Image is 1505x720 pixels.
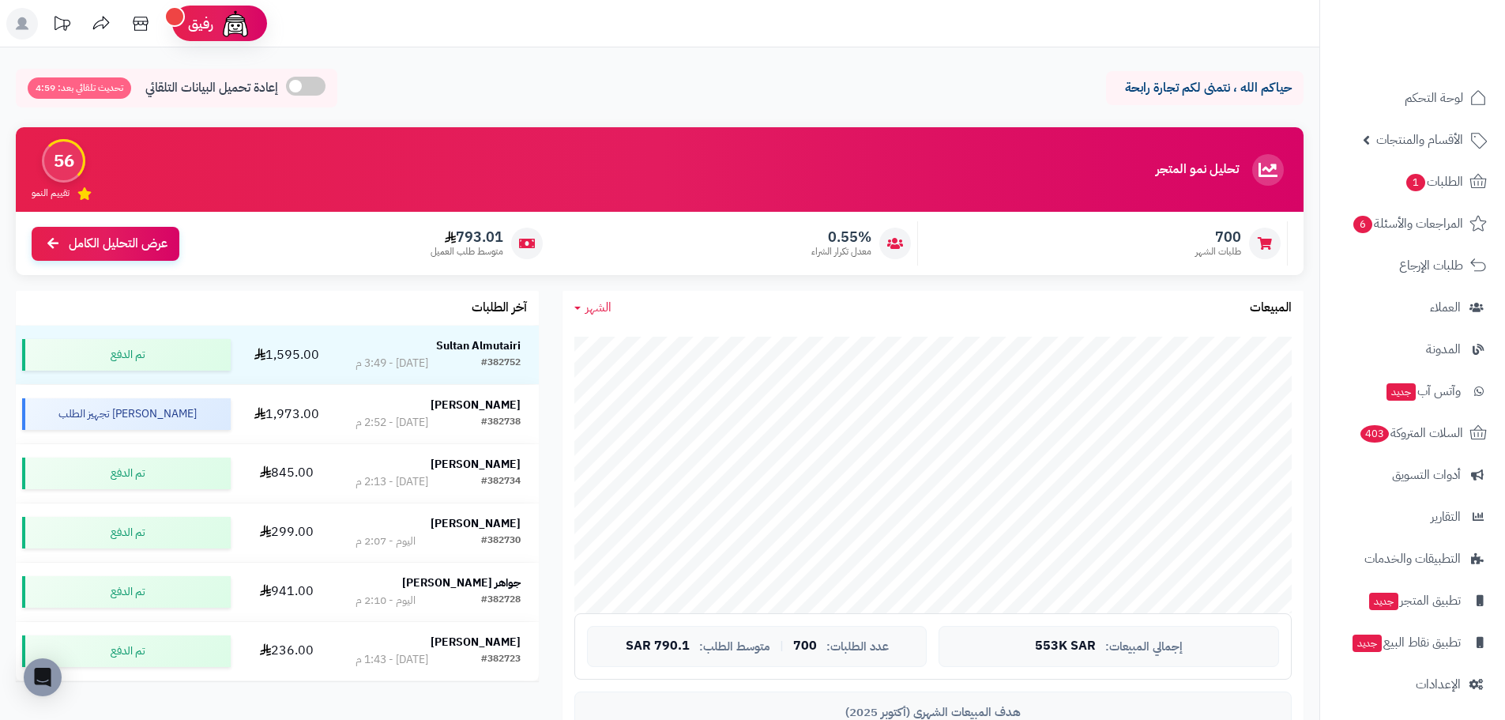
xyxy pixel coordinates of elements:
div: [DATE] - 2:13 م [356,474,428,490]
div: #382752 [481,356,521,371]
span: متوسط الطلب: [699,640,770,654]
span: طلبات الشهر [1195,245,1241,258]
span: عرض التحليل الكامل [69,235,167,253]
a: الإعدادات [1330,665,1496,703]
span: تحديث تلقائي بعد: 4:59 [28,77,131,99]
div: تم الدفع [22,635,230,667]
strong: [PERSON_NAME] [431,456,521,473]
div: تم الدفع [22,339,230,371]
span: 793.01 [431,228,503,246]
strong: [PERSON_NAME] [431,634,521,650]
span: 700 [793,639,817,654]
a: التقارير [1330,498,1496,536]
a: طلبات الإرجاع [1330,247,1496,285]
div: اليوم - 2:07 م [356,533,416,549]
span: 1 [1405,173,1426,192]
span: 0.55% [811,228,871,246]
strong: [PERSON_NAME] [431,515,521,532]
span: جديد [1369,593,1398,610]
a: الشهر [574,299,611,317]
strong: Sultan Almutairi [436,337,521,354]
td: 299.00 [237,503,337,562]
img: ai-face.png [220,8,251,40]
div: تم الدفع [22,458,230,489]
strong: [PERSON_NAME] [431,397,521,413]
span: 790.1 SAR [626,639,690,654]
p: حياكم الله ، نتمنى لكم تجارة رابحة [1118,79,1292,97]
span: جديد [1386,383,1416,401]
span: تطبيق نقاط البيع [1351,631,1461,654]
div: تم الدفع [22,517,230,548]
div: [PERSON_NAME] تجهيز الطلب [22,398,230,430]
span: طلبات الإرجاع [1399,254,1463,277]
a: العملاء [1330,288,1496,326]
a: وآتس آبجديد [1330,372,1496,410]
span: إجمالي المبيعات: [1105,640,1183,654]
a: المدونة [1330,330,1496,368]
td: 1,595.00 [237,326,337,384]
td: 1,973.00 [237,385,337,443]
span: 553K SAR [1035,639,1096,654]
img: logo-2.png [1398,13,1490,46]
span: جديد [1353,635,1382,652]
div: [DATE] - 1:43 م [356,652,428,668]
span: المدونة [1426,338,1461,360]
span: العملاء [1430,296,1461,319]
span: الإعدادات [1416,673,1461,695]
span: وآتس آب [1385,380,1461,402]
span: 6 [1353,215,1373,234]
span: الطلبات [1405,171,1463,193]
div: #382734 [481,474,521,490]
div: #382738 [481,415,521,431]
span: تقييم النمو [32,187,70,200]
a: تطبيق نقاط البيعجديد [1330,624,1496,662]
td: 941.00 [237,563,337,621]
strong: جواهر [PERSON_NAME] [402,575,521,591]
h3: المبيعات [1250,301,1292,315]
a: عرض التحليل الكامل [32,227,179,261]
span: السلات المتروكة [1359,422,1463,444]
a: لوحة التحكم [1330,79,1496,117]
a: أدوات التسويق [1330,456,1496,494]
a: المراجعات والأسئلة6 [1330,205,1496,243]
span: | [780,640,784,652]
div: #382723 [481,652,521,668]
td: 845.00 [237,444,337,503]
span: المراجعات والأسئلة [1352,213,1463,235]
h3: تحليل نمو المتجر [1156,163,1239,177]
a: السلات المتروكة403 [1330,414,1496,452]
div: Open Intercom Messenger [24,658,62,696]
div: [DATE] - 2:52 م [356,415,428,431]
div: #382728 [481,593,521,609]
span: لوحة التحكم [1405,87,1463,109]
h3: آخر الطلبات [472,301,527,315]
span: عدد الطلبات: [826,640,889,654]
span: متوسط طلب العميل [431,245,503,258]
span: إعادة تحميل البيانات التلقائي [145,79,278,97]
a: تحديثات المنصة [42,8,81,43]
span: معدل تكرار الشراء [811,245,871,258]
a: تطبيق المتجرجديد [1330,582,1496,620]
span: التقارير [1431,506,1461,528]
a: الطلبات1 [1330,163,1496,201]
div: اليوم - 2:10 م [356,593,416,609]
span: تطبيق المتجر [1368,590,1461,612]
td: 236.00 [237,622,337,680]
div: [DATE] - 3:49 م [356,356,428,371]
span: التطبيقات والخدمات [1364,548,1461,570]
span: 403 [1359,424,1390,443]
span: أدوات التسويق [1392,464,1461,486]
div: #382730 [481,533,521,549]
span: الشهر [585,298,611,317]
span: رفيق [188,14,213,33]
span: 700 [1195,228,1241,246]
a: التطبيقات والخدمات [1330,540,1496,578]
span: الأقسام والمنتجات [1376,129,1463,151]
div: تم الدفع [22,576,230,608]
